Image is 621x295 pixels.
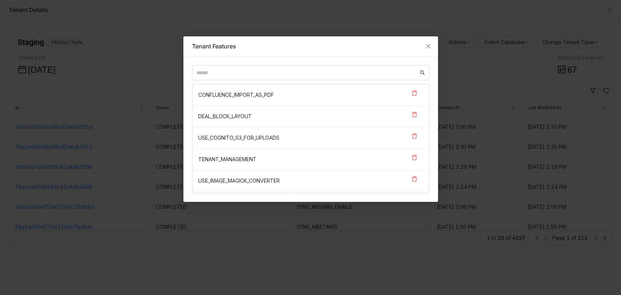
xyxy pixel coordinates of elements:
[418,36,438,56] button: Close
[192,192,429,213] nz-list-item: CONTENT_PERFORMANCE
[192,84,429,106] nz-list-item: CONFLUENCE_IMPORT_AS_PDF
[192,149,429,170] nz-list-item: TENANT_MANAGEMENT
[192,170,429,192] nz-list-item: USE_IMAGE_MAGICK_CONVERTER
[192,127,429,149] nz-list-item: USE_COGNITO_S3_FOR_UPLOADS
[192,42,429,50] div: Tenant Features
[192,106,429,127] nz-list-item: DEAL_BLOCK_LAYOUT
